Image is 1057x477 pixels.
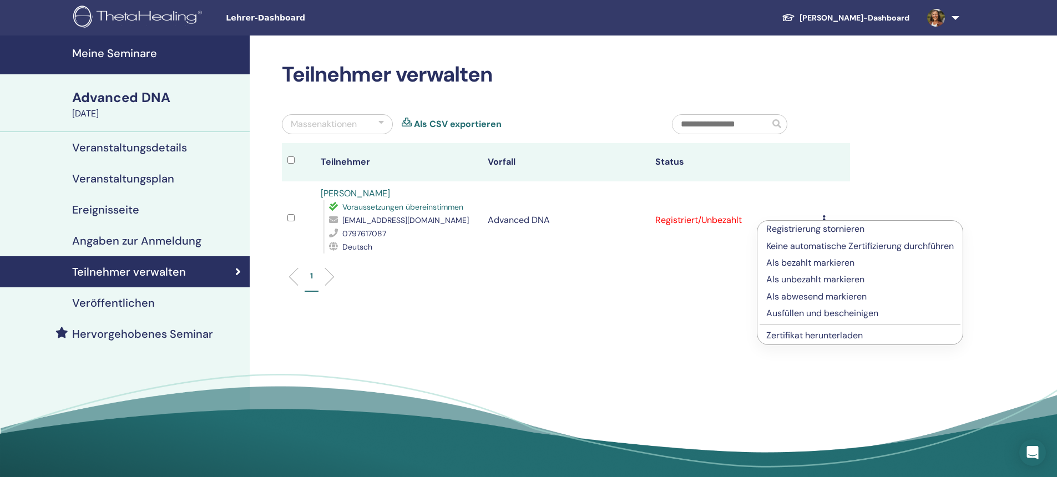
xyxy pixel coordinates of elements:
[72,327,213,341] h4: Hervorgehobenes Seminar
[927,9,945,27] img: default.jpg
[72,172,174,185] h4: Veranstaltungsplan
[72,107,243,120] div: [DATE]
[1019,439,1046,466] div: Open Intercom Messenger
[72,47,243,60] h4: Meine Seminare
[766,256,954,270] p: Als bezahlt markieren
[414,118,502,131] a: Als CSV exportieren
[482,181,649,259] td: Advanced DNA
[310,270,313,282] p: 1
[73,6,206,31] img: logo.png
[72,141,187,154] h4: Veranstaltungsdetails
[773,8,918,28] a: [PERSON_NAME]-Dashboard
[72,203,139,216] h4: Ereignisseite
[766,222,954,236] p: Registrierung stornieren
[291,118,357,131] div: Massenaktionen
[72,234,201,247] h4: Angaben zur Anmeldung
[766,307,954,320] p: Ausfüllen und bescheinigen
[315,143,482,181] th: Teilnehmer
[482,143,649,181] th: Vorfall
[342,229,386,238] span: 0797617087
[766,329,863,341] a: Zertifikat herunterladen
[766,273,954,286] p: Als unbezahlt markieren
[342,215,469,225] span: [EMAIL_ADDRESS][DOMAIN_NAME]
[226,12,392,24] span: Lehrer-Dashboard
[72,296,155,309] h4: Veröffentlichen
[72,88,243,107] div: Advanced DNA
[766,240,954,253] p: Keine automatische Zertifizierung durchführen
[782,13,795,22] img: graduation-cap-white.svg
[342,202,463,212] span: Voraussetzungen übereinstimmen
[72,265,186,278] h4: Teilnehmer verwalten
[65,88,250,120] a: Advanced DNA[DATE]
[766,290,954,303] p: Als abwesend markieren
[650,143,817,181] th: Status
[321,187,390,199] a: [PERSON_NAME]
[342,242,372,252] span: Deutsch
[282,62,850,88] h2: Teilnehmer verwalten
